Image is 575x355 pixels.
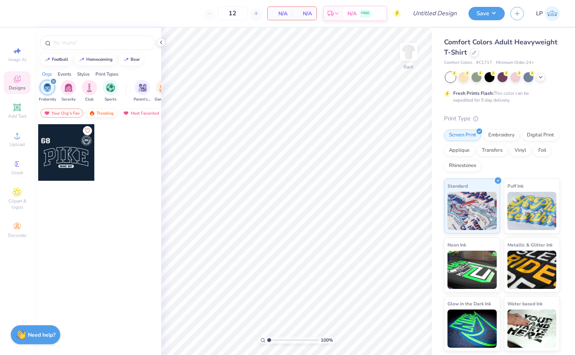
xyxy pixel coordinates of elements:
img: Standard [447,192,497,230]
img: Neon Ink [447,251,497,289]
img: Glow in the Dark Ink [447,310,497,348]
span: Comfort Colors [444,60,472,66]
input: – – [218,6,247,20]
span: Greek [11,170,23,176]
img: Club Image [85,83,94,92]
span: Decorate [8,232,26,238]
button: filter button [134,80,151,102]
div: filter for Sports [103,80,118,102]
div: filter for Parent's Weekend [134,80,151,102]
button: Save [468,7,505,20]
span: Comfort Colors Adult Heavyweight T-Shirt [444,37,557,57]
input: Try "Alpha" [53,39,150,47]
span: Neon Ink [447,241,466,249]
button: filter button [103,80,118,102]
span: Designs [9,85,26,91]
span: N/A [272,10,287,18]
img: Fraternity Image [43,83,52,92]
div: Rhinestones [444,160,481,172]
span: Club [85,97,94,102]
div: Digital Print [522,130,559,141]
div: Screen Print [444,130,481,141]
div: Your Org's Fav [40,109,83,118]
span: N/A [347,10,357,18]
div: Events [58,71,71,78]
span: 100 % [321,337,333,344]
a: LP [536,6,560,21]
div: Embroidery [483,130,520,141]
div: homecoming [86,57,113,62]
img: most_fav.gif [44,110,50,116]
img: Sorority Image [64,83,73,92]
img: most_fav.gif [123,110,129,116]
span: Water based Ink [507,300,543,308]
span: N/A [297,10,312,18]
div: Back [404,63,413,70]
button: Like [83,126,92,135]
span: FREE [361,11,369,16]
span: Parent's Weekend [134,97,151,102]
span: Game Day [155,97,172,102]
span: Image AI [8,57,26,63]
span: # C1717 [476,60,492,66]
div: football [52,57,68,62]
img: Parent's Weekend Image [138,83,147,92]
button: homecoming [74,54,116,65]
span: Puff Ink [507,182,523,190]
img: Water based Ink [507,310,557,348]
div: filter for Club [82,80,97,102]
span: Standard [447,182,468,190]
img: Game Day Image [159,83,168,92]
img: Metallic & Glitter Ink [507,251,557,289]
div: bear [131,57,140,62]
img: Leah Pratt [545,6,560,21]
img: Sports Image [106,83,115,92]
span: Fraternity [39,97,56,102]
div: Most Favorited [120,109,163,118]
input: Untitled Design [407,6,463,21]
span: Glow in the Dark Ink [447,300,491,308]
div: Orgs [42,71,52,78]
img: Puff Ink [507,192,557,230]
button: bear [119,54,143,65]
span: Metallic & Glitter Ink [507,241,552,249]
div: Vinyl [510,145,531,156]
img: Back [401,44,416,60]
button: filter button [82,80,97,102]
img: trending.gif [89,110,95,116]
span: Sports [105,97,116,102]
div: Styles [77,71,90,78]
div: filter for Game Day [155,80,172,102]
button: football [40,54,72,65]
span: Sorority [61,97,76,102]
button: filter button [39,80,56,102]
div: filter for Sorority [61,80,76,102]
div: Trending [86,109,117,118]
img: trend_line.gif [79,57,85,62]
button: filter button [61,80,76,102]
span: Clipart & logos [4,198,31,210]
span: Add Text [8,113,26,119]
span: Minimum Order: 24 + [496,60,534,66]
div: filter for Fraternity [39,80,56,102]
strong: Need help? [28,331,55,339]
span: LP [536,9,543,18]
div: This color can be expedited for 5 day delivery. [453,90,547,104]
img: trend_line.gif [123,57,129,62]
div: Print Type [444,114,560,123]
div: Print Types [95,71,118,78]
div: Foil [533,145,551,156]
button: filter button [155,80,172,102]
strong: Fresh Prints Flash: [453,90,494,96]
div: Transfers [477,145,507,156]
div: Applique [444,145,475,156]
span: Upload [10,141,25,148]
img: trend_line.gif [44,57,50,62]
